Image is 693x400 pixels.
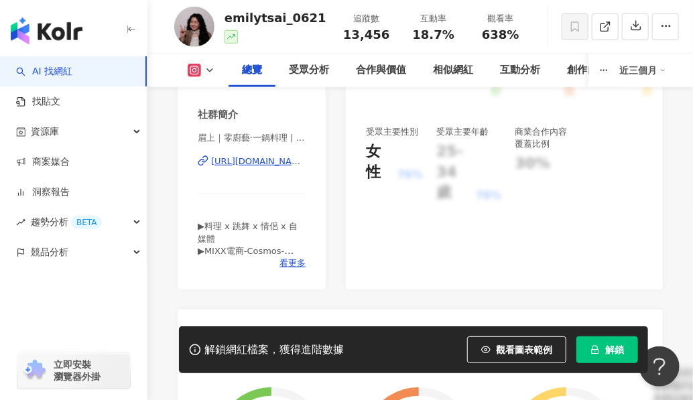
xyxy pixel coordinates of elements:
span: 資源庫 [31,117,59,147]
div: 社群簡介 [198,108,238,122]
span: 眉上｜零廚藝·一鍋料理 | emilytsai_0621 [198,132,306,144]
div: 總覽 [242,62,262,78]
div: 合作與價值 [356,62,406,78]
span: 立即安裝 瀏覽器外掛 [54,358,101,383]
button: 觀看圖表範例 [467,336,566,363]
a: 商案媒合 [16,155,70,169]
span: 觀看圖表範例 [496,344,552,355]
div: 解鎖網紅檔案，獲得進階數據 [204,343,344,357]
span: 13,456 [343,27,389,42]
div: BETA [71,216,102,229]
span: ▶料理 x 跳舞 x 情侶 x 自媒體 ▶MIXX電商-Cosmos-Z’IXX-Mei Team - ♡ MOODI奶茶鍋下方連結直接購買 ✿ 質感美學Mixx電商-開放加盟詢問✿ #小眉女子廚房 [198,221,301,341]
div: 互動分析 [500,62,540,78]
a: chrome extension立即安裝 瀏覽器外掛 [17,352,130,389]
img: logo [11,17,82,44]
div: 創作內容分析 [567,62,627,78]
img: chrome extension [21,360,48,381]
div: 受眾主要年齡 [436,126,489,138]
button: 解鎖 [576,336,638,363]
a: searchAI 找網紅 [16,65,72,78]
div: emilytsai_0621 [225,9,326,26]
a: 洞察報告 [16,186,70,199]
span: 638% [482,28,519,42]
div: 觀看率 [475,12,526,25]
img: KOL Avatar [174,7,214,47]
div: 互動率 [408,12,459,25]
div: 追蹤數 [341,12,392,25]
div: 商業合作內容覆蓋比例 [515,126,575,150]
span: 趨勢分析 [31,207,102,237]
div: 受眾主要性別 [366,126,418,138]
span: 18.7% [413,28,454,42]
div: 相似網紅 [433,62,473,78]
div: [URL][DOMAIN_NAME] [211,155,306,168]
a: 找貼文 [16,95,60,109]
span: rise [16,218,25,227]
a: [URL][DOMAIN_NAME] [198,155,306,168]
div: 受眾分析 [289,62,329,78]
span: 競品分析 [31,237,68,267]
span: 看更多 [279,257,306,269]
div: 女性 [366,141,394,183]
div: 近三個月 [619,60,666,81]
